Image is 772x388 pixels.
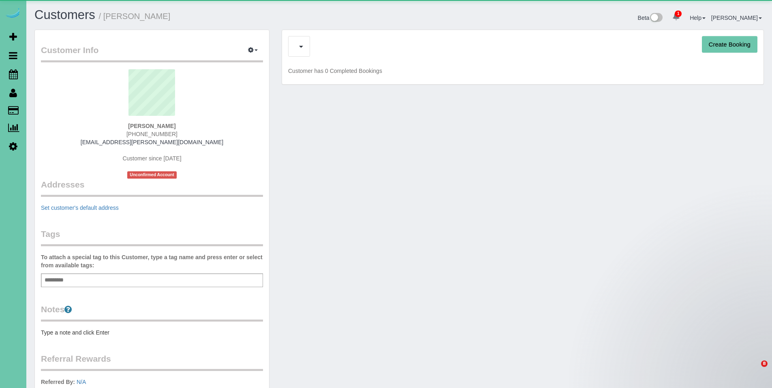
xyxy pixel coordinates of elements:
[761,360,768,367] span: 8
[41,44,263,62] legend: Customer Info
[126,131,177,137] span: [PHONE_NUMBER]
[41,253,263,269] label: To attach a special tag to this Customer, type a tag name and press enter or select from availabl...
[41,353,263,371] legend: Referral Rewards
[41,205,119,211] a: Set customer's default address
[128,123,175,129] strong: [PERSON_NAME]
[99,12,171,21] small: / [PERSON_NAME]
[690,15,706,21] a: Help
[744,360,764,380] iframe: Intercom live chat
[675,11,682,17] span: 1
[5,8,21,19] img: Automaid Logo
[81,139,223,145] a: [EMAIL_ADDRESS][PERSON_NAME][DOMAIN_NAME]
[711,15,762,21] a: [PERSON_NAME]
[702,36,757,53] button: Create Booking
[41,303,263,322] legend: Notes
[288,67,757,75] p: Customer has 0 Completed Bookings
[41,328,263,337] pre: Type a note and click Enter
[638,15,663,21] a: Beta
[34,8,95,22] a: Customers
[122,155,181,162] span: Customer since [DATE]
[127,171,177,178] span: Unconfirmed Account
[41,228,263,246] legend: Tags
[668,8,684,26] a: 1
[649,13,663,23] img: New interface
[77,379,86,385] a: N/A
[41,378,75,386] label: Referred By:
